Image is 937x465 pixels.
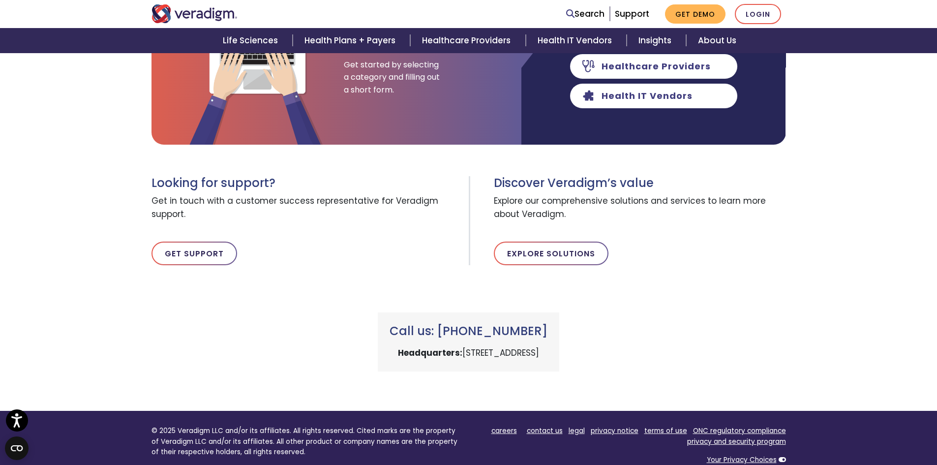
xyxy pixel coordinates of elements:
[151,242,237,265] a: Get Support
[390,346,547,360] p: [STREET_ADDRESS]
[494,242,608,265] a: Explore Solutions
[615,8,649,20] a: Support
[151,190,461,226] span: Get in touch with a customer success representative for Veradigm support.
[569,426,585,435] a: legal
[293,28,410,53] a: Health Plans + Payers
[735,4,781,24] a: Login
[398,347,462,359] strong: Headquarters:
[627,28,686,53] a: Insights
[687,437,786,446] a: privacy and security program
[644,426,687,435] a: terms of use
[527,426,563,435] a: contact us
[344,59,442,96] span: Get started by selecting a category and filling out a short form.
[494,190,786,226] span: Explore our comprehensive solutions and services to learn more about Veradigm.
[390,324,547,339] h3: Call us: [PHONE_NUMBER]
[410,28,525,53] a: Healthcare Providers
[151,176,461,190] h3: Looking for support?
[526,28,627,53] a: Health IT Vendors
[693,426,786,435] a: ONC regulatory compliance
[5,436,29,460] button: Open CMP widget
[665,4,725,24] a: Get Demo
[707,455,777,465] a: Your Privacy Choices
[494,176,786,190] h3: Discover Veradigm’s value
[591,426,638,435] a: privacy notice
[211,28,293,53] a: Life Sciences
[151,426,461,458] p: © 2025 Veradigm LLC and/or its affiliates. All rights reserved. Cited marks are the property of V...
[491,426,517,435] a: careers
[151,4,238,23] img: Veradigm logo
[566,7,605,21] a: Search
[686,28,748,53] a: About Us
